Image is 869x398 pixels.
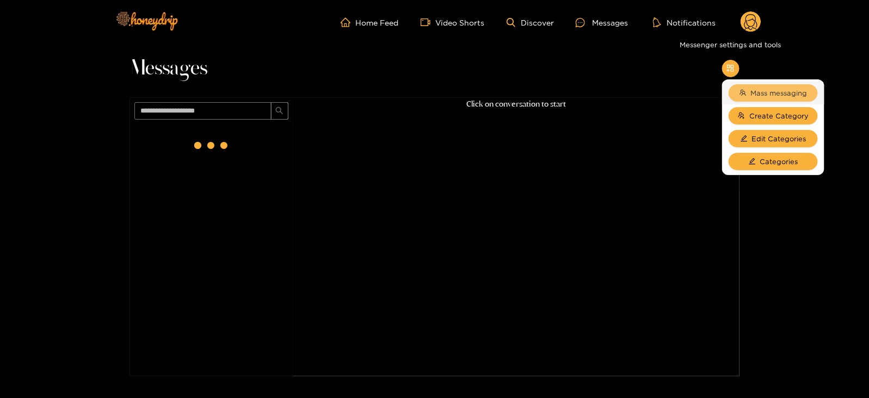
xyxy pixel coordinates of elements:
a: Video Shorts [421,17,485,27]
div: Messages [576,16,628,29]
span: search [275,107,283,116]
span: appstore-add [726,64,735,73]
p: Click on conversation to start [293,98,739,110]
button: Notifications [650,17,719,28]
div: Messenger settings and tools [675,36,785,53]
button: search [271,102,288,120]
span: Messages [130,55,208,82]
a: Home Feed [341,17,399,27]
button: appstore-add [722,60,739,77]
span: video-camera [421,17,436,27]
span: home [341,17,356,27]
a: Discover [507,18,554,27]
